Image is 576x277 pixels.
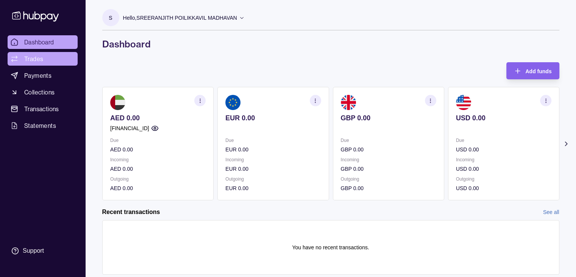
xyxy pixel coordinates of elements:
[110,95,125,110] img: ae
[456,175,551,183] p: Outgoing
[340,184,436,192] p: GBP 0.00
[456,165,551,173] p: USD 0.00
[340,156,436,164] p: Incoming
[23,247,44,255] div: Support
[24,121,56,130] span: Statements
[456,114,551,122] p: USD 0.00
[225,175,321,183] p: Outgoing
[8,119,78,132] a: Statements
[456,156,551,164] p: Incoming
[543,208,559,216] a: See all
[225,95,240,110] img: eu
[110,114,206,122] p: AED 0.00
[225,184,321,192] p: EUR 0.00
[110,156,206,164] p: Incoming
[102,208,160,216] h2: Recent transactions
[456,136,551,145] p: Due
[340,136,436,145] p: Due
[340,95,356,110] img: gb
[456,145,551,154] p: USD 0.00
[110,184,206,192] p: AED 0.00
[110,124,149,132] p: [FINANCIAL_ID]
[225,165,321,173] p: EUR 0.00
[225,156,321,164] p: Incoming
[110,175,206,183] p: Outgoing
[456,184,551,192] p: USD 0.00
[109,14,112,22] p: S
[110,136,206,145] p: Due
[102,38,559,50] h1: Dashboard
[123,14,237,22] p: Hello, SREERANJITH POILIKKAVIL MADHAVAN
[24,38,54,47] span: Dashboard
[340,165,436,173] p: GBP 0.00
[8,243,78,259] a: Support
[8,35,78,49] a: Dashboard
[8,102,78,116] a: Transactions
[525,68,551,74] span: Add funds
[24,88,55,97] span: Collections
[110,165,206,173] p: AED 0.00
[8,52,78,66] a: Trades
[8,69,78,82] a: Payments
[225,145,321,154] p: EUR 0.00
[8,85,78,99] a: Collections
[110,145,206,154] p: AED 0.00
[340,114,436,122] p: GBP 0.00
[24,54,43,63] span: Trades
[340,145,436,154] p: GBP 0.00
[225,136,321,145] p: Due
[292,243,369,252] p: You have no recent transactions.
[24,71,52,80] span: Payments
[456,95,471,110] img: us
[225,114,321,122] p: EUR 0.00
[340,175,436,183] p: Outgoing
[506,62,559,79] button: Add funds
[24,104,59,113] span: Transactions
